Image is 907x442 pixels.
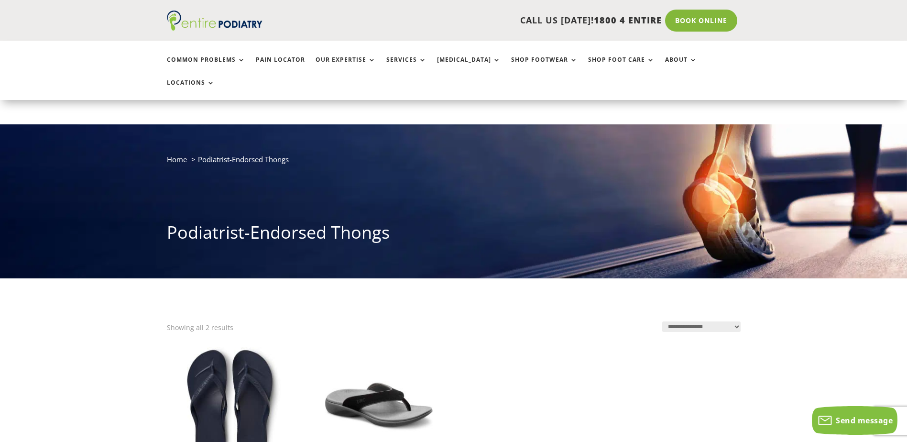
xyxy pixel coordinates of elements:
a: Services [386,56,426,77]
a: Locations [167,79,215,100]
nav: breadcrumb [167,153,741,173]
img: logo (1) [167,11,262,31]
a: [MEDICAL_DATA] [437,56,501,77]
a: Entire Podiatry [167,23,262,33]
span: Send message [836,415,893,426]
span: 1800 4 ENTIRE [594,14,662,26]
p: CALL US [DATE]! [299,14,662,27]
a: Shop Footwear [511,56,578,77]
a: About [665,56,697,77]
a: Our Expertise [316,56,376,77]
a: Home [167,155,187,164]
button: Send message [812,406,897,435]
p: Showing all 2 results [167,321,233,334]
a: Shop Foot Care [588,56,655,77]
span: Podiatrist-Endorsed Thongs [198,155,289,164]
a: Common Problems [167,56,245,77]
h1: Podiatrist-Endorsed Thongs [167,221,741,249]
select: Shop order [662,321,741,332]
a: Book Online [665,10,737,32]
a: Pain Locator [256,56,305,77]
